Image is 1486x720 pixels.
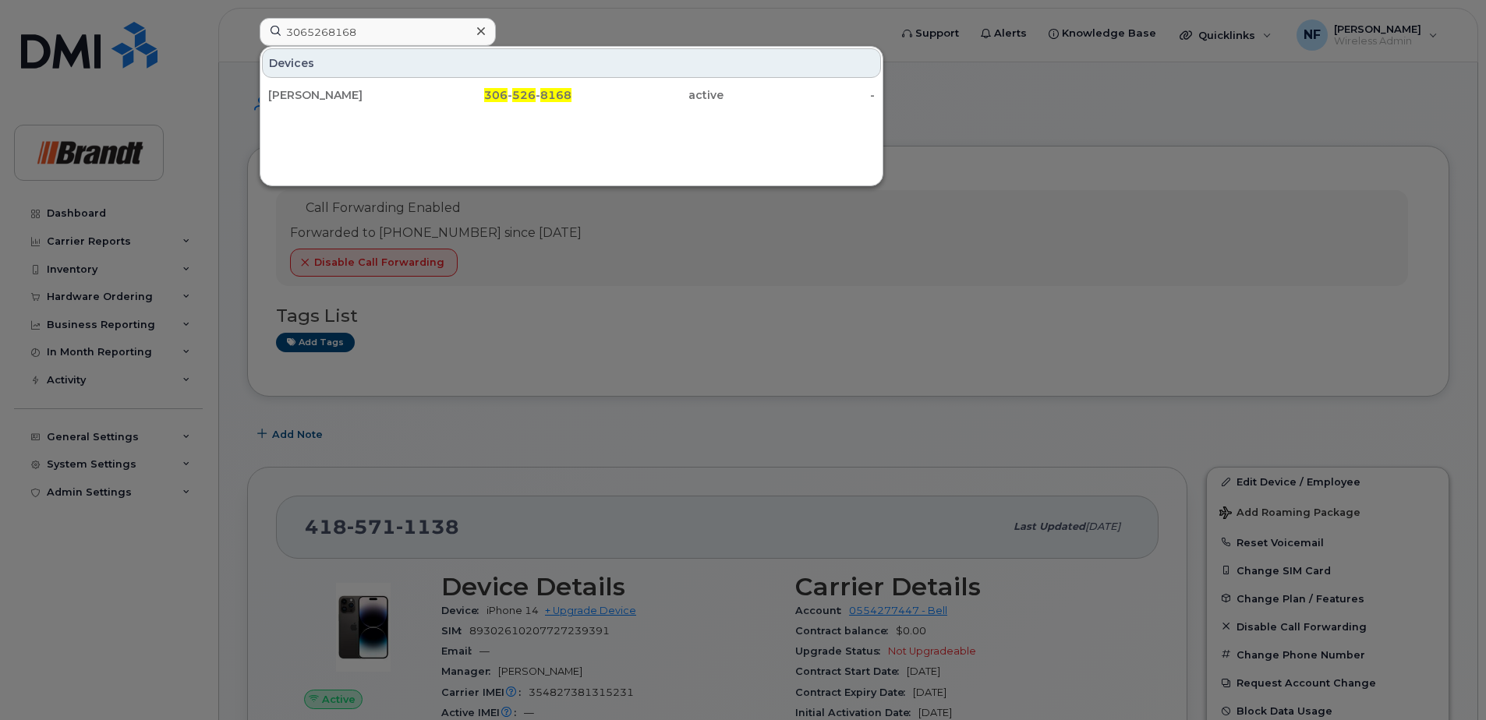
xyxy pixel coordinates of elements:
[420,87,572,103] div: - -
[262,48,881,78] div: Devices
[512,88,536,102] span: 526
[484,88,508,102] span: 306
[268,87,420,103] div: [PERSON_NAME]
[262,81,881,109] a: [PERSON_NAME]306-526-8168active-
[540,88,571,102] span: 8168
[724,87,876,103] div: -
[571,87,724,103] div: active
